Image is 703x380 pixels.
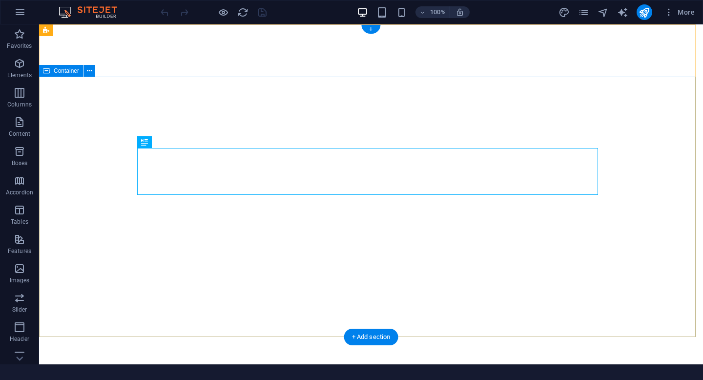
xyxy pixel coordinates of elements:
[617,7,628,18] i: AI Writer
[7,71,32,79] p: Elements
[10,276,30,284] p: Images
[217,6,229,18] button: Click here to leave preview mode and continue editing
[660,4,699,20] button: More
[8,247,31,255] p: Features
[9,130,30,138] p: Content
[664,7,695,17] span: More
[344,329,398,345] div: + Add section
[639,7,650,18] i: Publish
[455,8,464,17] i: On resize automatically adjust zoom level to fit chosen device.
[56,6,129,18] img: Editor Logo
[415,6,450,18] button: 100%
[237,7,248,18] i: Reload page
[7,42,32,50] p: Favorites
[54,68,79,74] span: Container
[6,189,33,196] p: Accordion
[637,4,652,20] button: publish
[578,7,589,18] i: Pages (Ctrl+Alt+S)
[11,218,28,226] p: Tables
[7,101,32,108] p: Columns
[237,6,248,18] button: reload
[598,7,609,18] i: Navigator
[558,7,570,18] i: Design (Ctrl+Alt+Y)
[10,335,29,343] p: Header
[12,159,28,167] p: Boxes
[617,6,629,18] button: text_generator
[361,25,380,34] div: +
[578,6,590,18] button: pages
[558,6,570,18] button: design
[598,6,609,18] button: navigator
[12,306,27,314] p: Slider
[430,6,446,18] h6: 100%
